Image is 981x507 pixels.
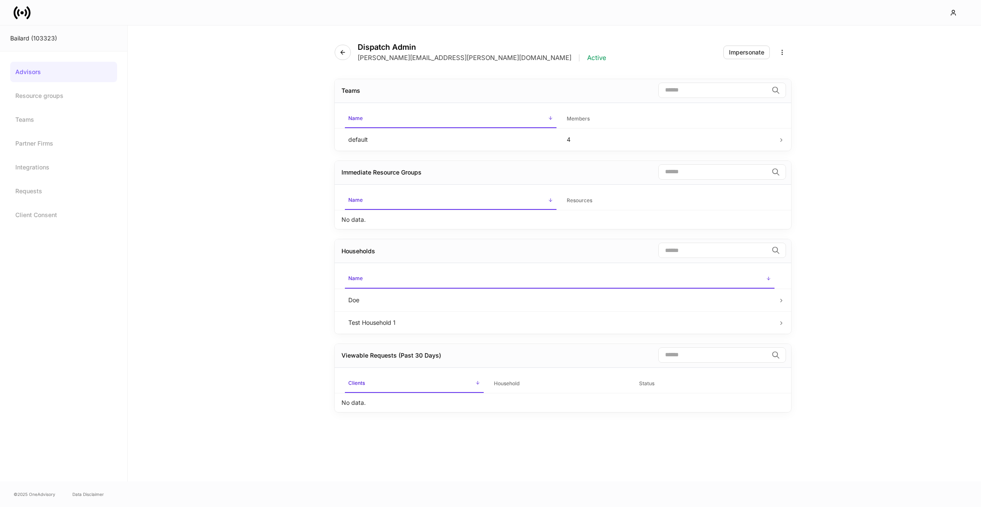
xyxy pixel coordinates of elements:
button: Impersonate [723,46,770,59]
a: Teams [10,109,117,130]
a: Data Disclaimer [72,491,104,498]
div: Immediate Resource Groups [341,168,422,177]
td: default [341,128,560,151]
p: Active [587,54,606,62]
p: [PERSON_NAME][EMAIL_ADDRESS][PERSON_NAME][DOMAIN_NAME] [358,54,571,62]
h6: Household [494,379,519,387]
div: Teams [341,86,360,95]
span: © 2025 OneAdvisory [14,491,55,498]
a: Resource groups [10,86,117,106]
span: Clients [345,375,484,393]
span: Household [490,375,629,392]
div: Bailard (103323) [10,34,117,43]
div: Viewable Requests (Past 30 Days) [341,351,441,360]
a: Partner Firms [10,133,117,154]
h6: Name [348,114,363,122]
a: Requests [10,181,117,201]
span: Members [563,110,775,128]
h6: Clients [348,379,365,387]
span: Name [345,192,556,210]
div: Households [341,247,375,255]
p: | [578,54,580,62]
a: Client Consent [10,205,117,225]
div: Impersonate [729,49,764,55]
span: Status [636,375,774,392]
span: Resources [563,192,775,209]
a: Advisors [10,62,117,82]
td: 4 [560,128,778,151]
h6: Resources [567,196,592,204]
span: Name [345,270,774,288]
h4: Dispatch Admin [358,43,606,52]
h6: Status [639,379,654,387]
p: No data. [341,398,366,407]
td: Doe [341,289,778,311]
h6: Name [348,274,363,282]
a: Integrations [10,157,117,178]
h6: Members [567,115,590,123]
p: No data. [341,215,366,224]
h6: Name [348,196,363,204]
span: Name [345,110,556,128]
td: Test Household 1 [341,311,778,334]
